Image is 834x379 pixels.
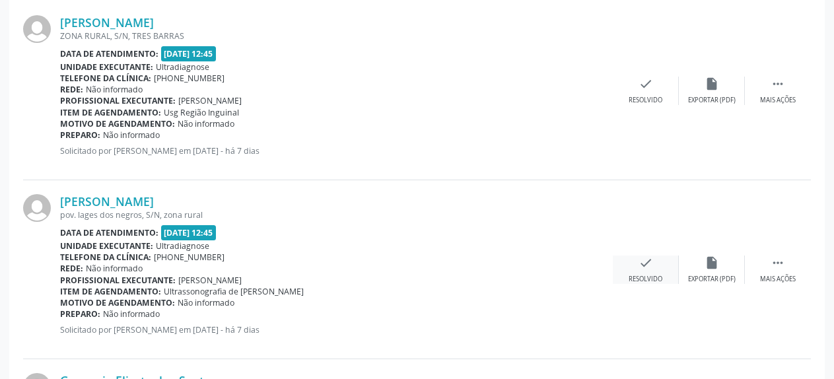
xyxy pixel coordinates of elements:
i:  [771,256,785,270]
div: ZONA RURAL, S/N, TRES BARRAS [60,30,613,42]
a: [PERSON_NAME] [60,15,154,30]
b: Item de agendamento: [60,107,161,118]
b: Data de atendimento: [60,227,158,238]
b: Unidade executante: [60,61,153,73]
b: Rede: [60,84,83,95]
span: [DATE] 12:45 [161,225,217,240]
div: Mais ações [760,275,796,284]
b: Profissional executante: [60,95,176,106]
div: Mais ações [760,96,796,105]
i: insert_drive_file [705,256,719,270]
b: Rede: [60,263,83,274]
span: Não informado [103,129,160,141]
b: Telefone da clínica: [60,73,151,84]
span: Não informado [103,308,160,320]
span: [PHONE_NUMBER] [154,252,225,263]
b: Motivo de agendamento: [60,297,175,308]
b: Unidade executante: [60,240,153,252]
div: Resolvido [629,96,662,105]
i:  [771,77,785,91]
b: Profissional executante: [60,275,176,286]
b: Motivo de agendamento: [60,118,175,129]
b: Telefone da clínica: [60,252,151,263]
span: Não informado [178,118,234,129]
span: Não informado [178,297,234,308]
span: Não informado [86,263,143,274]
span: [PERSON_NAME] [178,95,242,106]
span: Não informado [86,84,143,95]
span: [PERSON_NAME] [178,275,242,286]
b: Preparo: [60,308,100,320]
img: img [23,194,51,222]
i: check [639,256,653,270]
span: [PHONE_NUMBER] [154,73,225,84]
a: [PERSON_NAME] [60,194,154,209]
b: Data de atendimento: [60,48,158,59]
b: Preparo: [60,129,100,141]
span: Ultrassonografia de [PERSON_NAME] [164,286,304,297]
div: Resolvido [629,275,662,284]
span: Ultradiagnose [156,240,209,252]
b: Item de agendamento: [60,286,161,297]
span: Usg Região Inguinal [164,107,239,118]
img: img [23,15,51,43]
span: Ultradiagnose [156,61,209,73]
div: Exportar (PDF) [688,96,736,105]
p: Solicitado por [PERSON_NAME] em [DATE] - há 7 dias [60,324,613,335]
i: insert_drive_file [705,77,719,91]
div: Exportar (PDF) [688,275,736,284]
span: [DATE] 12:45 [161,46,217,61]
p: Solicitado por [PERSON_NAME] em [DATE] - há 7 dias [60,145,613,156]
div: pov. lages dos negros, S/N, zona rural [60,209,613,221]
i: check [639,77,653,91]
